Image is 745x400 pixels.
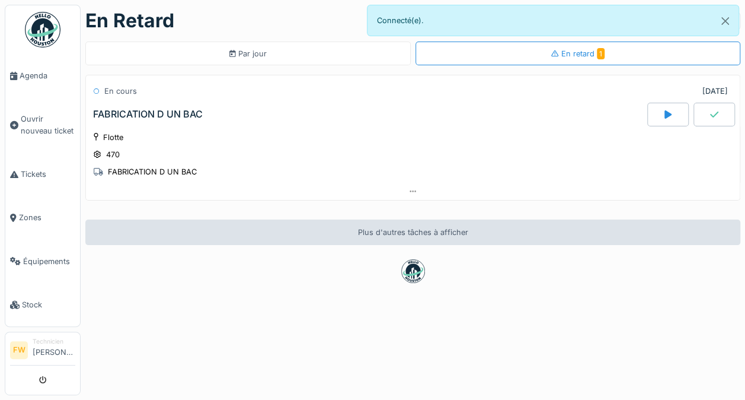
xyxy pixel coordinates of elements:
[93,109,203,120] div: FABRICATION D UN BAC
[5,97,80,153] a: Ouvrir nouveau ticket
[104,85,137,97] div: En cours
[229,48,267,59] div: Par jour
[5,153,80,196] a: Tickets
[20,70,75,81] span: Agenda
[597,48,605,59] span: 1
[702,85,728,97] div: [DATE]
[712,5,738,37] button: Close
[33,337,75,363] li: [PERSON_NAME]
[10,341,28,359] li: FW
[5,283,80,326] a: Stock
[561,49,605,58] span: En retard
[5,240,80,283] a: Équipements
[21,113,75,136] span: Ouvrir nouveau ticket
[5,54,80,97] a: Agenda
[367,5,740,36] div: Connecté(e).
[108,166,197,177] div: FABRICATION D UN BAC
[401,259,425,283] img: badge-BVDL4wpA.svg
[10,337,75,366] a: FW Technicien[PERSON_NAME]
[22,299,75,310] span: Stock
[85,220,740,245] div: Plus d'autres tâches à afficher
[19,212,75,223] span: Zones
[23,256,75,267] span: Équipements
[5,196,80,239] a: Zones
[85,9,174,32] h1: En retard
[106,149,120,160] div: 470
[21,169,75,180] span: Tickets
[103,132,123,143] div: Flotte
[33,337,75,346] div: Technicien
[25,12,60,47] img: Badge_color-CXgf-gQk.svg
